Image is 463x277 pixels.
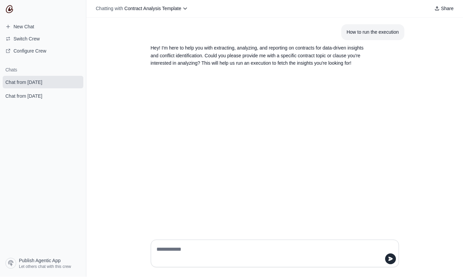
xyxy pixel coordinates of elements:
section: User message [341,25,404,40]
span: Chat from [DATE] [5,79,42,86]
span: Chat from [DATE] [5,93,42,100]
a: Chat from [DATE] [3,90,83,102]
span: Configure Crew [13,48,46,55]
a: Publish Agentic App Let others chat with this crew [3,255,83,272]
button: Share [432,4,456,13]
span: Switch Crew [13,36,40,42]
span: Publish Agentic App [19,257,61,264]
a: Configure Crew [3,46,83,57]
a: Chat from [DATE] [3,76,83,89]
span: Share [441,5,454,12]
button: Chatting with Contract Analysis Template [93,4,191,13]
a: New Chat [3,22,83,32]
button: Switch Crew [3,34,83,44]
span: New Chat [13,24,34,30]
span: Chatting with [96,5,123,12]
div: How to run the execution [347,29,399,36]
p: Hey! I'm here to help you with extracting, analyzing, and reporting on contracts for data-driven ... [151,44,367,67]
img: CrewAI Logo [5,5,13,13]
section: Response [145,40,372,71]
span: Let others chat with this crew [19,264,71,270]
span: Contract Analysis Template [124,6,181,11]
